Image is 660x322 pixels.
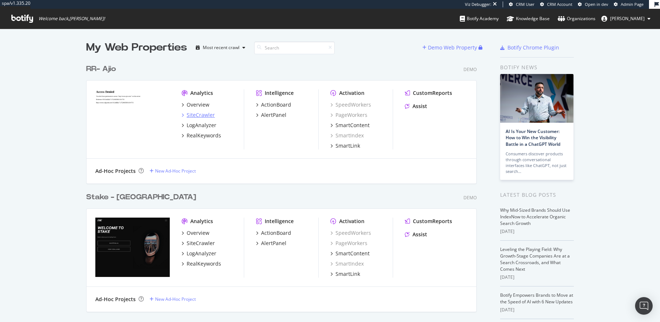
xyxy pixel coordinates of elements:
[516,1,535,7] span: CRM User
[405,89,452,97] a: CustomReports
[95,89,170,149] img: RR- Ajio
[95,167,136,175] div: Ad-Hoc Projects
[190,89,213,97] div: Analytics
[187,122,216,129] div: LogAnalyzer
[465,1,491,7] div: Viz Debugger:
[187,240,215,247] div: SiteCrawler
[463,66,477,73] div: Demo
[95,218,170,277] img: Stake - Australia
[330,122,370,129] a: SmartContent
[254,41,335,54] input: Search
[86,192,196,203] div: Stake - [GEOGRAPHIC_DATA]
[422,42,478,53] button: Demo Web Property
[507,15,550,22] div: Knowledge Base
[330,132,364,139] a: SmartIndex
[86,64,116,74] div: RR- Ajio
[558,9,595,29] a: Organizations
[578,1,608,7] a: Open in dev
[610,15,645,22] span: Lucas Oriot
[330,229,371,237] a: SpeedWorkers
[335,250,370,257] div: SmartContent
[335,142,360,149] div: SmartLink
[405,103,427,110] a: Assist
[261,229,291,237] div: ActionBoard
[509,1,535,7] a: CRM User
[193,42,248,53] button: Most recent crawl
[330,250,370,257] a: SmartContent
[330,270,360,278] a: SmartLink
[335,122,370,129] div: SmartContent
[330,260,364,267] div: SmartIndex
[150,168,196,174] a: New Ad-Hoc Project
[187,260,221,267] div: RealKeywords
[460,15,499,22] div: Botify Academy
[181,132,221,139] a: RealKeywords
[547,1,572,7] span: CRM Account
[155,168,196,174] div: New Ad-Hoc Project
[413,218,452,225] div: CustomReports
[500,44,559,51] a: Botify Chrome Plugin
[95,296,136,303] div: Ad-Hoc Projects
[261,101,291,108] div: ActionBoard
[256,101,291,108] a: ActionBoard
[506,128,560,147] a: AI Is Your New Customer: How to Win the Visibility Battle in a ChatGPT World
[261,111,286,119] div: AlertPanel
[256,111,286,119] a: AlertPanel
[38,16,105,22] span: Welcome back, [PERSON_NAME] !
[187,250,216,257] div: LogAnalyzer
[540,1,572,7] a: CRM Account
[265,218,294,225] div: Intelligence
[500,228,574,235] div: [DATE]
[405,231,427,238] a: Assist
[256,240,286,247] a: AlertPanel
[412,231,427,238] div: Assist
[256,229,291,237] a: ActionBoard
[621,1,643,7] span: Admin Page
[187,132,221,139] div: RealKeywords
[330,240,367,247] a: PageWorkers
[405,218,452,225] a: CustomReports
[500,274,574,281] div: [DATE]
[335,270,360,278] div: SmartLink
[339,218,364,225] div: Activation
[155,296,196,302] div: New Ad-Hoc Project
[460,9,499,29] a: Botify Academy
[190,218,213,225] div: Analytics
[463,195,477,201] div: Demo
[187,101,209,108] div: Overview
[203,45,239,50] div: Most recent crawl
[181,111,215,119] a: SiteCrawler
[181,240,215,247] a: SiteCrawler
[500,74,573,123] img: AI Is Your New Customer: How to Win the Visibility Battle in a ChatGPT World
[265,89,294,97] div: Intelligence
[500,307,574,313] div: [DATE]
[86,40,187,55] div: My Web Properties
[181,250,216,257] a: LogAnalyzer
[412,103,427,110] div: Assist
[500,207,570,226] a: Why Mid-Sized Brands Should Use IndexNow to Accelerate Organic Search Growth
[181,260,221,267] a: RealKeywords
[507,44,559,51] div: Botify Chrome Plugin
[330,111,367,119] a: PageWorkers
[500,292,573,305] a: Botify Empowers Brands to Move at the Speed of AI with 6 New Updates
[614,1,643,7] a: Admin Page
[339,89,364,97] div: Activation
[86,192,199,203] a: Stake - [GEOGRAPHIC_DATA]
[428,44,477,51] div: Demo Web Property
[500,246,570,272] a: Leveling the Playing Field: Why Growth-Stage Companies Are at a Search Crossroads, and What Comes...
[558,15,595,22] div: Organizations
[507,9,550,29] a: Knowledge Base
[261,240,286,247] div: AlertPanel
[422,44,478,51] a: Demo Web Property
[181,229,209,237] a: Overview
[595,13,656,25] button: [PERSON_NAME]
[181,101,209,108] a: Overview
[635,297,653,315] div: Open Intercom Messenger
[330,101,371,108] div: SpeedWorkers
[413,89,452,97] div: CustomReports
[86,64,119,74] a: RR- Ajio
[506,151,568,174] div: Consumers discover products through conversational interfaces like ChatGPT, not just search…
